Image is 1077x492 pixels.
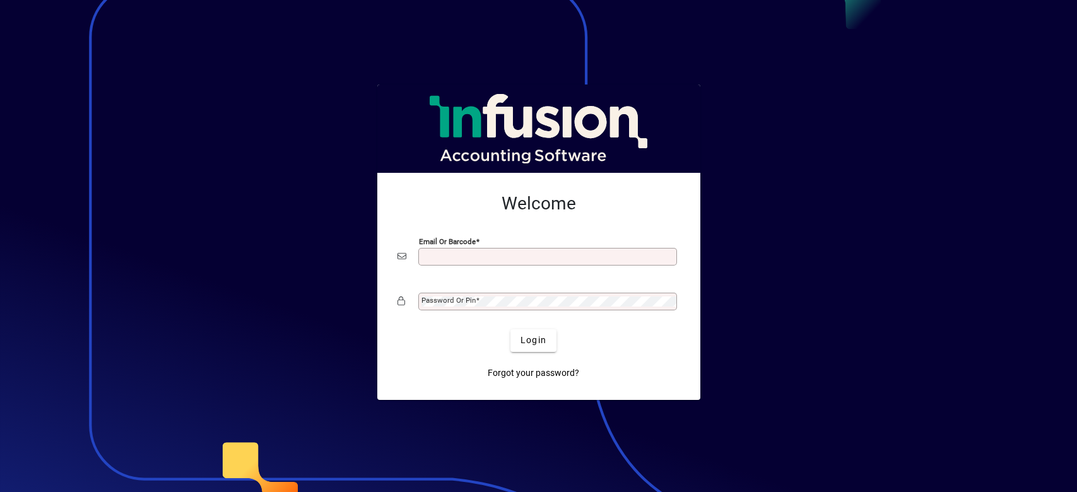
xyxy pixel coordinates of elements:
span: Login [521,334,546,347]
a: Forgot your password? [483,362,584,385]
h2: Welcome [397,193,680,214]
mat-label: Email or Barcode [419,237,476,245]
mat-label: Password or Pin [421,296,476,305]
span: Forgot your password? [488,366,579,380]
button: Login [510,329,556,352]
